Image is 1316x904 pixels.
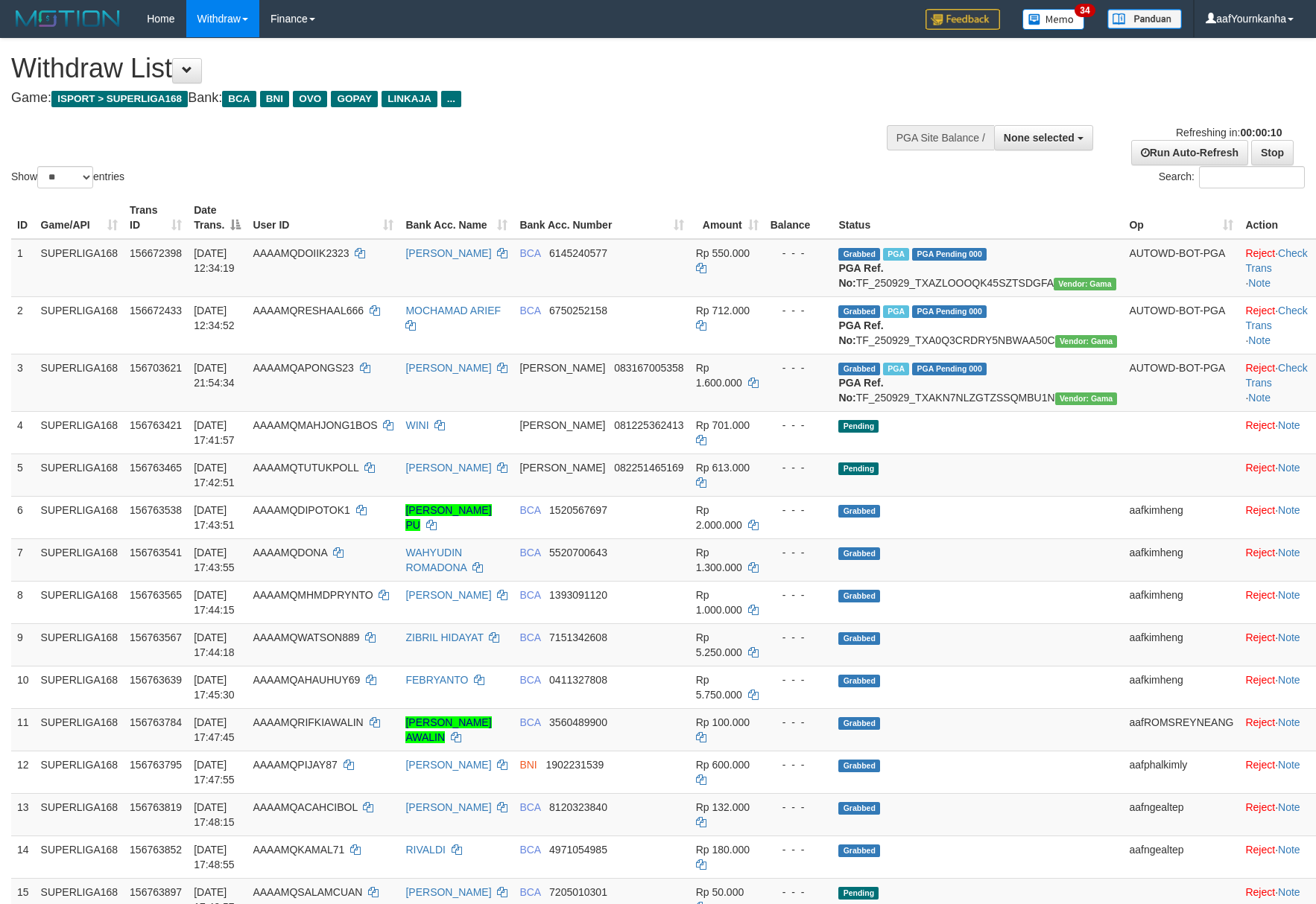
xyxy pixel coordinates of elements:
td: SUPERLIGA168 [35,835,124,878]
span: Marked by aafsoycanthlai [883,248,909,261]
span: 156672433 [130,305,182,316]
span: BNI [519,759,537,771]
span: [DATE] 21:54:34 [194,362,235,389]
td: SUPERLIGA168 [35,239,124,297]
td: AUTOWD-BOT-PGA [1123,239,1239,297]
td: TF_250929_TXAKN7NLZGTZSSQMBU1N [832,354,1123,411]
img: MOTION_logo.png [11,7,124,30]
span: [DATE] 12:34:52 [194,305,235,331]
span: 156703621 [130,362,182,374]
a: Note [1248,334,1271,346]
a: Run Auto-Refresh [1131,140,1248,165]
a: Note [1248,277,1271,289]
td: aafkimheng [1123,666,1239,708]
div: - - - [771,715,827,730]
span: AAAAMQKAMAL71 [253,844,344,856]
span: Grabbed [838,505,880,518]
span: Copy 6145240577 to clipboard [549,247,607,259]
span: ... [441,91,461,107]
h4: Game: Bank: [11,91,862,106]
td: 5 [11,453,35,496]
a: Note [1278,589,1300,601]
div: - - - [771,545,827,560]
span: PGA Pending [912,363,987,375]
a: Reject [1245,462,1275,474]
span: Rp 100.000 [696,716,750,728]
a: Reject [1245,419,1275,431]
td: SUPERLIGA168 [35,623,124,666]
span: Rp 1.000.000 [696,589,742,616]
span: PGA Pending [912,305,987,318]
span: BCA [519,589,540,601]
a: [PERSON_NAME] [405,759,491,771]
b: PGA Ref. No: [838,377,883,404]
img: panduan.png [1107,9,1182,29]
span: Vendor URL: https://trx31.1velocity.biz [1055,392,1118,405]
span: Rp 712.000 [696,305,750,316]
div: - - - [771,460,827,475]
td: SUPERLIGA168 [35,296,124,354]
div: - - - [771,303,827,318]
a: Check Trans [1245,247,1307,274]
span: AAAAMQRIFKIAWALIN [253,716,363,728]
td: 10 [11,666,35,708]
span: Copy 083167005358 to clipboard [614,362,683,374]
span: Grabbed [838,760,880,772]
td: aafphalkimly [1123,751,1239,793]
span: [DATE] 12:34:19 [194,247,235,274]
a: Note [1278,631,1300,643]
span: [DATE] 17:41:57 [194,419,235,446]
span: Grabbed [838,717,880,730]
span: Rp 5.250.000 [696,631,742,658]
a: Note [1278,674,1300,686]
span: [DATE] 17:48:15 [194,801,235,828]
td: 7 [11,538,35,581]
span: BCA [519,504,540,516]
b: PGA Ref. No: [838,262,883,289]
span: Grabbed [838,305,880,318]
a: Reject [1245,631,1275,643]
span: Copy 7151342608 to clipboard [549,631,607,643]
span: AAAAMQTUTUKPOLL [253,462,358,474]
td: 4 [11,411,35,453]
span: Copy 3560489900 to clipboard [549,716,607,728]
th: Trans ID: activate to sort column ascending [124,197,188,239]
span: Rp 2.000.000 [696,504,742,531]
span: Grabbed [838,675,880,687]
td: SUPERLIGA168 [35,708,124,751]
span: 156763538 [130,504,182,516]
span: BCA [519,247,540,259]
span: AAAAMQDONA [253,547,327,558]
td: SUPERLIGA168 [35,793,124,835]
span: [DATE] 17:42:51 [194,462,235,488]
img: Button%20Memo.svg [1022,9,1085,30]
a: ZIBRIL HIDAYAT [405,631,483,643]
th: Bank Acc. Number: activate to sort column ascending [513,197,689,239]
span: BCA [519,886,540,898]
span: Copy 8120323840 to clipboard [549,801,607,813]
a: Reject [1245,759,1275,771]
a: Check Trans [1245,305,1307,331]
span: AAAAMQMAHJONG1BOS [253,419,377,431]
td: TF_250929_TXAZLOOOQK45SZTSDGFA [832,239,1123,297]
td: 6 [11,496,35,538]
th: Status [832,197,1123,239]
span: Copy 6750252158 to clipboard [549,305,607,316]
span: BNI [260,91,289,107]
a: Note [1278,801,1300,813]
span: Copy 5520700643 to clipboard [549,547,607,558]
span: [DATE] 17:43:51 [194,504,235,531]
a: Note [1278,504,1300,516]
td: 1 [11,239,35,297]
span: 34 [1075,4,1095,17]
td: 9 [11,623,35,666]
span: [DATE] 17:44:15 [194,589,235,616]
td: 3 [11,354,35,411]
span: AAAAMQPIJAY87 [253,759,337,771]
span: BCA [519,305,540,316]
a: Reject [1245,886,1275,898]
div: - - - [771,246,827,261]
td: SUPERLIGA168 [35,411,124,453]
td: SUPERLIGA168 [35,666,124,708]
a: Note [1278,419,1300,431]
